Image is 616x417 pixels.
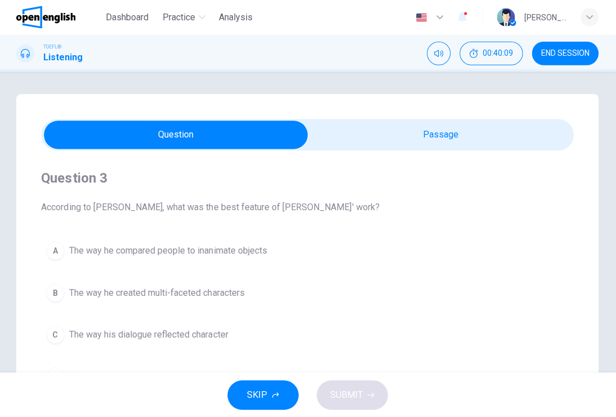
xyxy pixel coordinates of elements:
button: Analysis [215,8,258,28]
button: AThe way he compared people to inanimate objects [43,237,573,265]
span: The way he compared people to inanimate objects [70,244,268,258]
div: B [48,283,66,301]
h1: Listening [45,51,84,65]
span: 00:40:09 [483,50,513,59]
img: en [415,14,429,23]
span: END SESSION [541,50,589,59]
button: DThe way he mocked certain people [43,362,573,390]
button: BThe way he created multi-faceted characters [43,278,573,307]
div: Mute [427,42,451,66]
span: The way he created multi-faceted characters [70,286,245,299]
img: OpenEnglish logo [18,7,77,29]
span: TOEFL® [45,43,63,51]
a: OpenEnglish logo [18,7,103,29]
button: Practice [159,8,211,28]
span: Dashboard [107,11,150,25]
span: Analysis [220,11,254,25]
button: Dashboard [103,8,155,28]
span: According to [PERSON_NAME], what was the best feature of [PERSON_NAME]' work? [43,201,573,214]
div: D [48,367,66,385]
button: SKIP [228,380,299,409]
div: C [48,325,66,343]
button: 00:40:09 [460,42,523,66]
button: END SESSION [532,42,598,66]
span: SKIP [248,387,268,402]
span: The way his dialogue reflected character [70,327,229,341]
button: CThe way his dialogue reflected character [43,320,573,348]
h4: Question 3 [43,169,573,187]
img: Profile picture [497,9,515,27]
div: A [48,242,66,260]
div: Hide [460,42,523,66]
div: [PERSON_NAME] [524,11,566,25]
span: Practice [164,11,196,25]
span: The way he mocked certain people [70,369,207,383]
